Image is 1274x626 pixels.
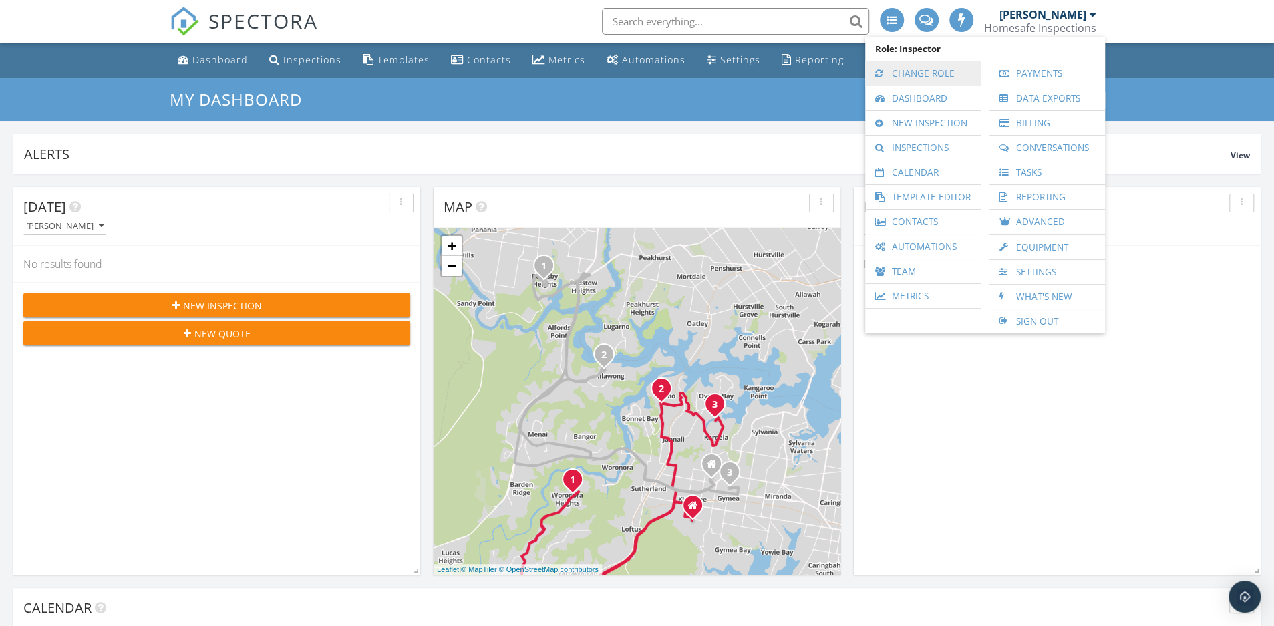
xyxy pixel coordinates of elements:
[872,185,974,209] a: Template Editor
[544,265,552,273] div: 46A Alamein Rd, Revesby Heights, NSW 2212
[601,48,691,73] a: Automations (Advanced)
[872,136,974,160] a: Inspections
[541,262,546,271] i: 1
[872,86,974,110] a: Dashboard
[715,404,723,412] div: 122 Siandra Dr, Kareela, NSW 2232
[864,198,948,216] span: In Progress
[461,565,497,573] a: © MapTiler
[659,385,664,394] i: 2
[357,48,435,73] a: Templates
[570,476,575,485] i: 1
[23,599,92,617] span: Calendar
[527,48,591,73] a: Metrics
[499,565,599,573] a: © OpenStreetMap contributors
[13,246,420,282] div: No results found
[996,136,1098,160] a: Conversations
[170,7,199,36] img: The Best Home Inspection Software - Spectora
[23,293,410,317] button: New Inspection
[996,185,1098,209] a: Reporting
[996,111,1098,135] a: Billing
[996,61,1098,86] a: Payments
[444,198,472,216] span: Map
[437,565,459,573] a: Leaflet
[872,160,974,184] a: Calendar
[996,285,1098,309] a: What's New
[872,234,974,259] a: Automations
[996,309,1098,333] a: Sign Out
[872,37,1098,61] span: Role: Inspector
[446,48,516,73] a: Contacts
[26,222,104,231] div: [PERSON_NAME]
[996,260,1098,284] a: Settings
[172,48,253,73] a: Dashboard
[701,48,766,73] a: Settings
[194,327,251,341] span: New Quote
[602,8,869,35] input: Search everything...
[601,351,607,360] i: 2
[693,505,701,513] div: 6 Munkdakal Ave, Kirrawee NSW 2232
[1229,581,1261,613] div: Open Intercom Messenger
[264,48,347,73] a: Inspections
[661,388,669,396] div: 90 Wolger St, Como, NSW 2226
[604,354,612,362] div: 16 Old Ferry Rd, Illawong, NSW 2234
[170,18,318,46] a: SPECTORA
[872,259,974,283] a: Team
[872,210,974,234] a: Contacts
[712,400,718,410] i: 3
[996,210,1098,234] a: Advanced
[434,564,602,575] div: |
[467,53,511,66] div: Contacts
[622,53,685,66] div: Automations
[442,236,462,256] a: Zoom in
[24,145,1231,163] div: Alerts
[183,299,262,313] span: New Inspection
[192,53,248,66] div: Dashboard
[872,284,974,308] a: Metrics
[720,53,760,66] div: Settings
[711,464,720,472] div: 28A Tea Garden Avenue, kirrawee New South Wales 2232
[208,7,318,35] span: SPECTORA
[23,218,106,236] button: [PERSON_NAME]
[1231,150,1250,161] span: View
[283,53,341,66] div: Inspections
[984,21,1096,35] div: Homesafe Inspections
[776,48,849,73] a: Reporting
[872,111,974,135] a: New Inspection
[170,88,313,110] a: My Dashboard
[727,468,732,478] i: 3
[854,246,1261,282] div: No results found
[795,53,844,66] div: Reporting
[23,198,66,216] span: [DATE]
[442,256,462,276] a: Zoom out
[377,53,430,66] div: Templates
[872,61,974,86] a: Change Role
[864,218,947,236] button: [PERSON_NAME]
[23,321,410,345] button: New Quote
[730,472,738,480] div: 40 Milburn Rd, Gymea, NSW 2227
[999,8,1086,21] div: [PERSON_NAME]
[996,160,1098,184] a: Tasks
[573,479,581,487] div: 94 Bundanoon Rd, Woronora Heights, NSW 2233
[996,86,1098,110] a: Data Exports
[548,53,585,66] div: Metrics
[996,235,1098,259] a: Equipment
